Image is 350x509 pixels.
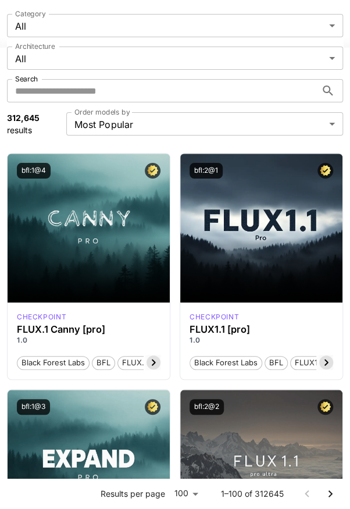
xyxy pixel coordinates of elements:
button: Go to next page [319,482,342,506]
p: 1.0 [190,335,333,346]
p: 1–100 of 312645 [221,488,284,500]
span: All [15,52,324,66]
span: BFL [265,357,287,369]
button: Black Forest Labs [17,355,90,370]
button: Certified Model – Vetted for best performance and includes a commercial license. [145,163,160,179]
h3: FLUX1.1 [pro] [190,324,333,335]
span: All [15,19,324,33]
span: results [7,125,32,135]
button: FLUX.1 Canny [pro] [117,355,197,370]
button: Certified Model – Vetted for best performance and includes a commercial license. [317,163,333,179]
button: FLUX1.1 [pro] [290,355,347,370]
label: Search [15,74,38,84]
p: checkpoint [17,312,66,322]
span: BFL [92,357,115,369]
label: Order models by [74,107,130,117]
label: Category [15,9,46,19]
div: 100 [170,485,202,502]
button: BFL [92,355,115,370]
button: bfl:2@2 [190,399,224,415]
button: Black Forest Labs [190,355,262,370]
span: Black Forest Labs [17,357,89,369]
div: fluxpro [190,312,239,322]
span: Black Forest Labs [190,357,262,369]
button: BFL [265,355,288,370]
p: checkpoint [190,312,239,322]
button: bfl:1@4 [17,163,51,179]
span: FLUX.1 Canny [pro] [118,357,197,369]
div: fluxpro [17,312,66,322]
p: 1.0 [17,335,160,346]
button: Certified Model – Vetted for best performance and includes a commercial license. [145,399,160,415]
h3: FLUX.1 Canny [pro] [17,324,160,335]
button: bfl:2@1 [190,163,223,179]
p: Results per page [101,488,165,500]
label: Architecture [15,41,55,51]
span: FLUX1.1 [pro] [291,357,347,369]
button: Certified Model – Vetted for best performance and includes a commercial license. [317,399,333,415]
span: 312,645 [7,113,40,123]
span: Most Popular [74,118,324,131]
button: bfl:1@3 [17,399,50,415]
